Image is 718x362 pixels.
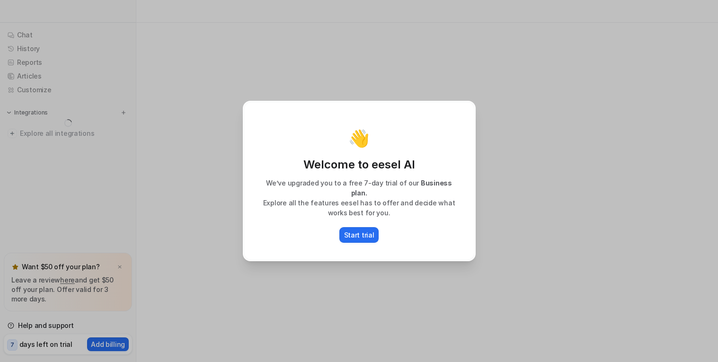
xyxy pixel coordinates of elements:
button: Start trial [339,227,379,243]
p: 👋 [348,129,370,148]
p: Explore all the features eesel has to offer and decide what works best for you. [254,198,465,218]
p: Welcome to eesel AI [254,157,465,172]
p: Start trial [344,230,374,240]
p: We’ve upgraded you to a free 7-day trial of our [254,178,465,198]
